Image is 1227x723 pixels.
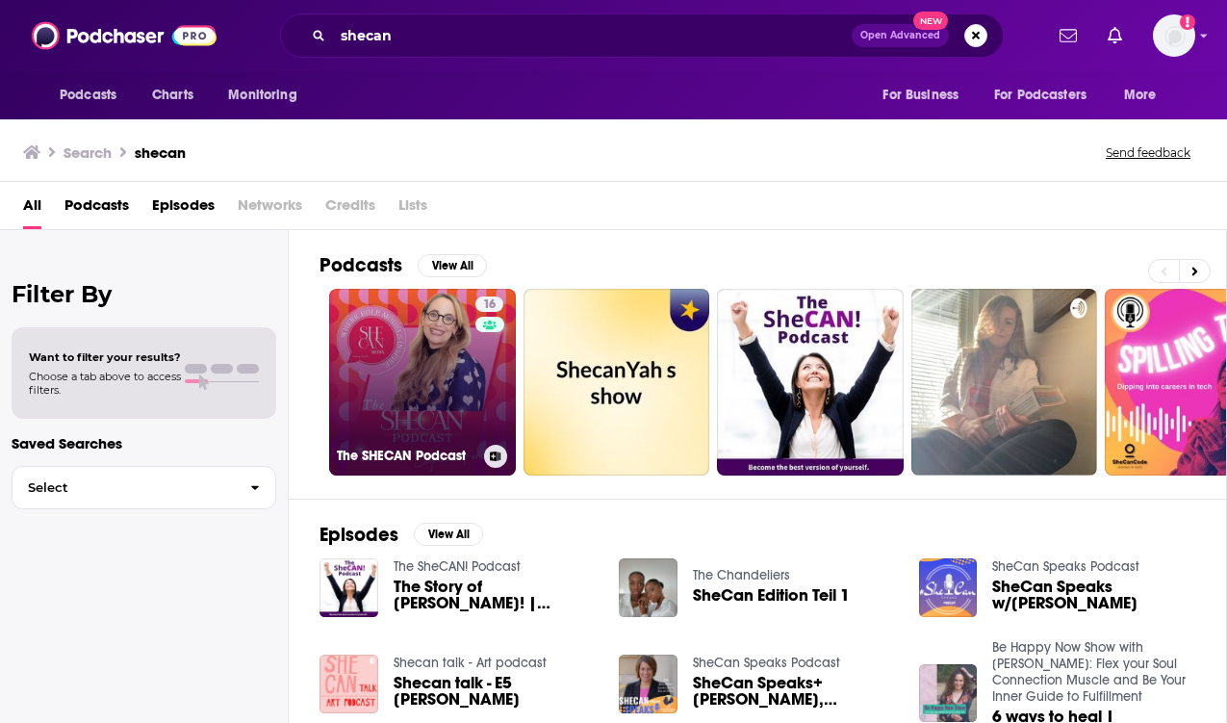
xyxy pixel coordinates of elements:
span: Choose a tab above to access filters. [29,370,181,397]
span: More [1124,82,1157,109]
a: EpisodesView All [320,523,483,547]
h2: Podcasts [320,253,402,277]
button: Show profile menu [1153,14,1195,57]
div: Search podcasts, credits, & more... [280,13,1004,58]
a: SheCan Speaks Podcast [992,558,1139,575]
span: Charts [152,82,193,109]
button: View All [418,254,487,277]
span: New [913,12,948,30]
button: open menu [215,77,321,114]
button: open menu [869,77,983,114]
span: Logged in as jennarohl [1153,14,1195,57]
img: The Story of SheCAN! | Peggy Sullivan, CEO & Founder of SheCAN! [320,558,378,617]
span: Lists [398,190,427,229]
a: The SheCAN! Podcast [394,558,521,575]
img: Podchaser - Follow, Share and Rate Podcasts [32,17,217,54]
span: The Story of [PERSON_NAME]! | [PERSON_NAME], CEO & Founder of SheCAN! [394,579,597,611]
a: Show notifications dropdown [1052,19,1085,52]
span: Want to filter your results? [29,350,181,364]
a: All [23,190,41,229]
a: The Chandeliers [693,567,790,583]
span: For Podcasters [994,82,1086,109]
img: User Profile [1153,14,1195,57]
h3: Search [64,143,112,162]
button: Send feedback [1100,144,1196,161]
span: Monitoring [228,82,296,109]
button: View All [414,523,483,546]
span: SheCan Speaks+[PERSON_NAME], Exec.Director of Girls in the Know [693,675,896,708]
a: SheCan Edition Teil 1 [693,587,850,604]
h3: shecan [135,143,186,162]
button: Open AdvancedNew [852,24,949,47]
img: SheCan Speaks+Gina Marten, Exec.Director of Girls in the Know [619,655,677,713]
a: SheCan Speaks Podcast [693,655,840,671]
h2: Episodes [320,523,398,547]
img: SheCan Edition Teil 1 [619,558,677,617]
a: PodcastsView All [320,253,487,277]
p: Saved Searches [12,434,276,452]
a: Podcasts [64,190,129,229]
span: Podcasts [60,82,116,109]
svg: Add a profile image [1180,14,1195,30]
a: 16The SHECAN Podcast [329,289,516,476]
a: The Story of SheCAN! | Peggy Sullivan, CEO & Founder of SheCAN! [394,579,597,611]
img: SheCan Speaks w/Michell Stockmann [919,558,978,617]
button: open menu [1111,77,1181,114]
span: Shecan talk - E5 [PERSON_NAME] [394,675,597,708]
a: 16 [475,297,503,312]
a: Shecan talk - Art podcast [394,655,547,671]
span: SheCan Speaks w/[PERSON_NAME] [992,579,1195,611]
span: 16 [483,296,496,315]
input: Search podcasts, credits, & more... [333,20,852,51]
a: Show notifications dropdown [1100,19,1130,52]
a: Shecan talk - E5 Mariah Reading [394,675,597,708]
span: Networks [238,190,302,229]
a: Episodes [152,190,215,229]
img: 6 ways to heal | Takeaways from SheCAN 2023 [919,664,978,723]
a: Charts [140,77,205,114]
a: SheCan Speaks w/Michell Stockmann [992,579,1195,611]
span: Open Advanced [860,31,940,40]
h2: Filter By [12,280,276,308]
span: Credits [325,190,375,229]
h3: The SHECAN Podcast [337,448,476,464]
span: For Business [882,82,959,109]
a: Be Happy Now Show with Claudia-Sam: Flex your Soul Connection Muscle and Be Your Inner Guide to F... [992,639,1186,705]
img: Shecan talk - E5 Mariah Reading [320,655,378,713]
span: Select [13,481,235,494]
button: Select [12,466,276,509]
button: open menu [982,77,1114,114]
button: open menu [46,77,141,114]
a: SheCan Speaks+Gina Marten, Exec.Director of Girls in the Know [693,675,896,708]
